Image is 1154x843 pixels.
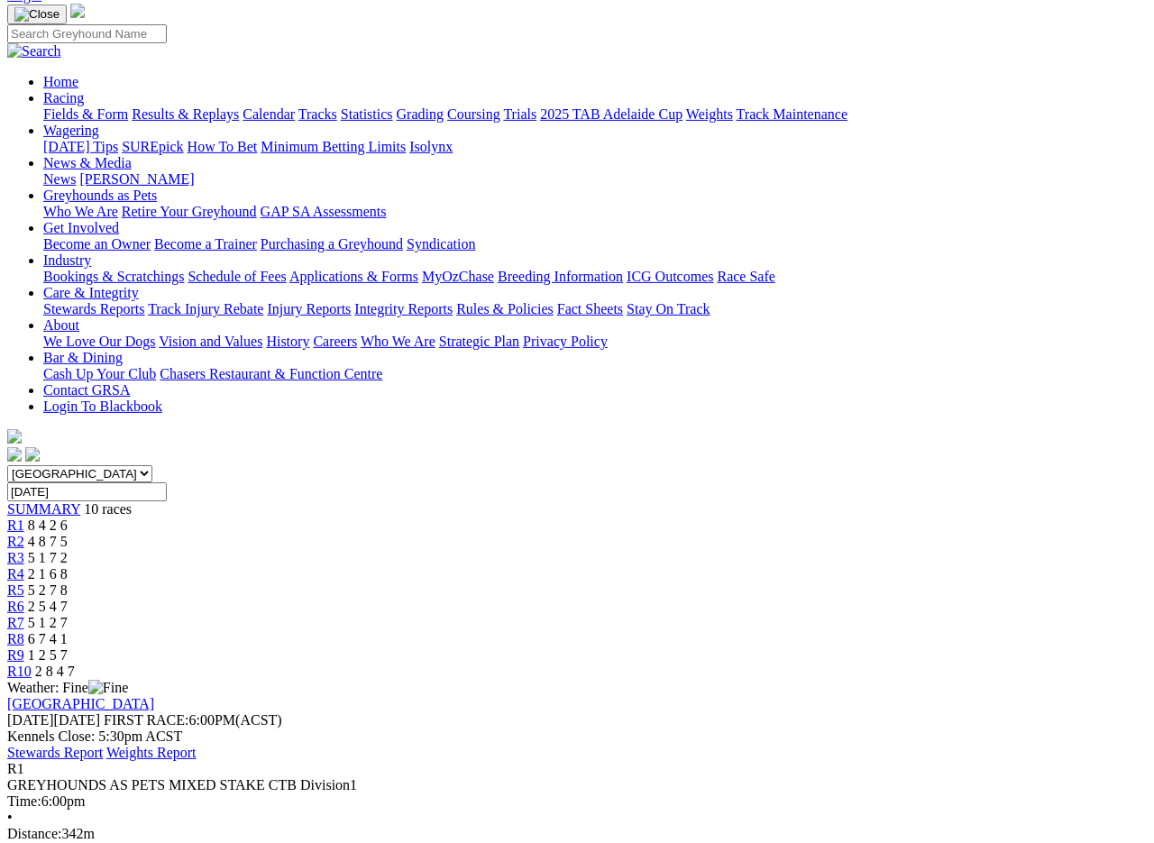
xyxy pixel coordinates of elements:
span: R5 [7,582,24,598]
a: R2 [7,534,24,549]
a: Chasers Restaurant & Function Centre [160,366,382,381]
a: Fields & Form [43,106,128,122]
a: Minimum Betting Limits [261,139,406,154]
div: Bar & Dining [43,366,1147,382]
span: R3 [7,550,24,565]
a: Track Maintenance [737,106,847,122]
span: 5 1 2 7 [28,615,68,630]
a: Injury Reports [267,301,351,316]
a: Bookings & Scratchings [43,269,184,284]
img: Fine [88,680,128,696]
span: [DATE] [7,712,100,728]
a: Statistics [341,106,393,122]
a: SUMMARY [7,501,80,517]
a: Industry [43,252,91,268]
a: News [43,171,76,187]
a: Racing [43,90,84,105]
img: Search [7,43,61,60]
a: Strategic Plan [439,334,519,349]
span: 8 4 2 6 [28,518,68,533]
a: History [266,334,309,349]
a: MyOzChase [422,269,494,284]
a: Weights Report [106,745,197,760]
a: [DATE] Tips [43,139,118,154]
img: logo-grsa-white.png [7,429,22,444]
a: Track Injury Rebate [148,301,263,316]
div: About [43,334,1147,350]
a: Calendar [243,106,295,122]
a: R10 [7,664,32,679]
a: Rules & Policies [456,301,554,316]
span: 6 7 4 1 [28,631,68,646]
span: 5 2 7 8 [28,582,68,598]
a: Results & Replays [132,106,239,122]
a: Careers [313,334,357,349]
span: 6:00PM(ACST) [104,712,282,728]
a: R6 [7,599,24,614]
a: Grading [397,106,444,122]
a: [GEOGRAPHIC_DATA] [7,696,154,711]
img: facebook.svg [7,447,22,462]
img: logo-grsa-white.png [70,4,85,18]
span: R9 [7,647,24,663]
input: Select date [7,482,167,501]
a: R4 [7,566,24,582]
a: Stewards Reports [43,301,144,316]
div: Wagering [43,139,1147,155]
div: 6:00pm [7,793,1147,810]
a: 2025 TAB Adelaide Cup [540,106,682,122]
a: Who We Are [43,204,118,219]
a: Contact GRSA [43,382,130,398]
a: ICG Outcomes [627,269,713,284]
a: Coursing [447,106,500,122]
a: News & Media [43,155,132,170]
button: Toggle navigation [7,5,67,24]
a: R8 [7,631,24,646]
span: Weather: Fine [7,680,128,695]
a: Fact Sheets [557,301,623,316]
a: Integrity Reports [354,301,453,316]
span: FIRST RACE: [104,712,188,728]
img: Close [14,7,60,22]
a: R7 [7,615,24,630]
div: Kennels Close: 5:30pm ACST [7,728,1147,745]
a: We Love Our Dogs [43,334,155,349]
span: 2 8 4 7 [35,664,75,679]
a: Breeding Information [498,269,623,284]
a: Get Involved [43,220,119,235]
img: twitter.svg [25,447,40,462]
span: 10 races [84,501,132,517]
div: GREYHOUNDS AS PETS MIXED STAKE CTB Division1 [7,777,1147,793]
a: Vision and Values [159,334,262,349]
div: Racing [43,106,1147,123]
a: Become a Trainer [154,236,257,252]
a: Become an Owner [43,236,151,252]
a: Syndication [407,236,475,252]
a: Cash Up Your Club [43,366,156,381]
input: Search [7,24,167,43]
a: About [43,317,79,333]
div: Greyhounds as Pets [43,204,1147,220]
span: Distance: [7,826,61,841]
a: Purchasing a Greyhound [261,236,403,252]
span: 2 1 6 8 [28,566,68,582]
a: [PERSON_NAME] [79,171,194,187]
span: R1 [7,761,24,776]
span: 4 8 7 5 [28,534,68,549]
a: Login To Blackbook [43,399,162,414]
span: 1 2 5 7 [28,647,68,663]
a: Home [43,74,78,89]
div: 342m [7,826,1147,842]
a: Tracks [298,106,337,122]
a: Applications & Forms [289,269,418,284]
a: SUREpick [122,139,183,154]
span: Time: [7,793,41,809]
span: R1 [7,518,24,533]
a: How To Bet [188,139,258,154]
